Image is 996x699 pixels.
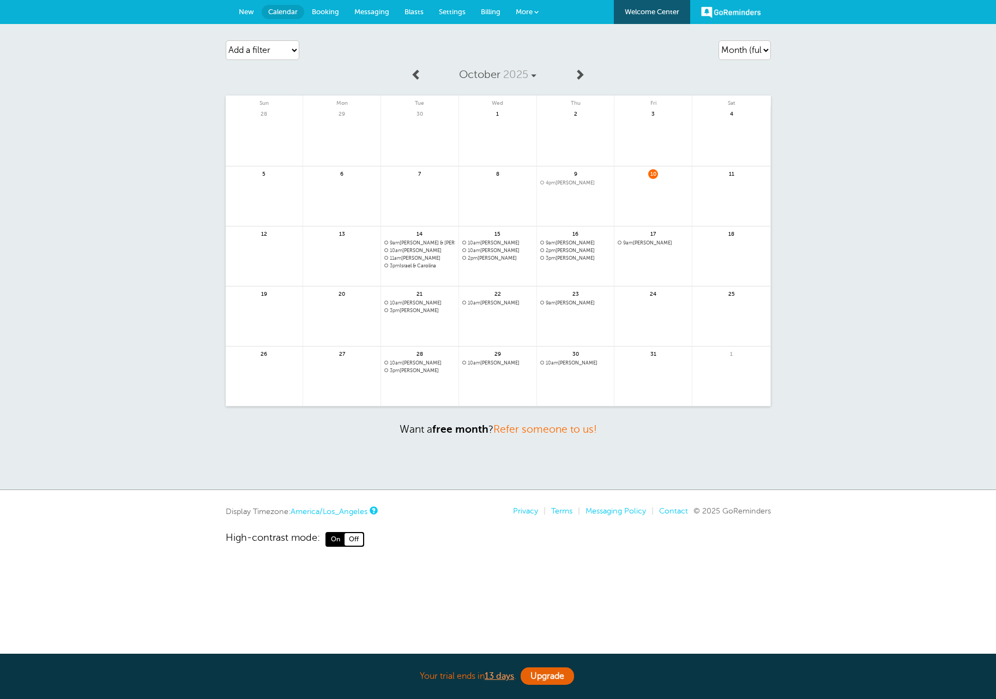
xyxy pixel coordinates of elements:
[462,300,533,306] a: 10am[PERSON_NAME]
[337,229,347,237] span: 13
[540,360,611,366] a: 10am[PERSON_NAME]
[384,255,455,261] a: 11am[PERSON_NAME]
[546,300,556,306] span: 9am
[648,109,658,117] span: 3
[521,667,574,685] a: Upgrade
[370,507,376,514] a: This is the timezone being used to display dates and times to you on this device. Click the timez...
[648,169,658,177] span: 10
[427,63,568,87] a: October 2025
[540,300,611,306] span: Iris Zamora
[384,360,455,366] a: 10am[PERSON_NAME]
[513,506,538,515] a: Privacy
[312,8,339,16] span: Booking
[468,360,480,366] span: 10am
[546,248,556,253] span: 2pm
[540,300,611,306] a: 9am[PERSON_NAME]
[571,169,581,177] span: 9
[384,263,455,269] span: Israel &amp; Carolina
[462,360,533,366] span: Maria Bartolet
[381,95,458,106] span: Tue
[648,349,658,357] span: 31
[540,360,611,366] span: Patricia Haupt
[618,240,689,246] span: Steve Bickford
[540,240,611,246] a: 9am[PERSON_NAME]
[262,5,304,19] a: Calendar
[727,169,737,177] span: 11
[503,68,528,81] span: 2025
[226,532,320,546] span: High-contrast mode:
[337,289,347,297] span: 20
[540,248,611,254] a: 2pm[PERSON_NAME]
[415,169,425,177] span: 7
[571,289,581,297] span: 23
[384,308,455,314] a: 3pm[PERSON_NAME]
[384,368,455,374] span: Manny Rodriguez
[337,169,347,177] span: 6
[390,240,400,246] span: 9am
[571,229,581,237] span: 16
[459,95,536,106] span: Wed
[390,360,402,366] span: 10am
[462,240,533,246] a: 10am[PERSON_NAME]
[571,349,581,357] span: 30
[415,229,425,237] span: 14
[493,229,503,237] span: 15
[384,248,455,254] a: 10am[PERSON_NAME]
[727,229,737,237] span: 18
[384,240,455,246] span: Ricardo &amp; Maria
[384,300,455,306] a: 10am[PERSON_NAME]
[614,95,692,106] span: Fri
[546,180,556,186] span: 4pm
[384,300,455,306] span: Joe
[226,532,771,546] a: High-contrast mode: On Off
[337,349,347,357] span: 27
[226,665,771,688] div: Your trial ends in .
[390,368,400,373] span: 3pm
[259,109,269,117] span: 28
[462,360,533,366] a: 10am[PERSON_NAME]
[415,289,425,297] span: 21
[226,506,376,516] div: Display Timezone:
[727,109,737,117] span: 4
[572,506,580,516] li: |
[468,248,480,253] span: 10am
[384,308,455,314] span: Maria Castillo
[551,506,572,515] a: Terms
[585,506,646,515] a: Messaging Policy
[468,300,480,306] span: 10am
[259,229,269,237] span: 12
[462,255,533,261] span: Sandra
[485,671,514,681] a: 13 days
[384,368,455,374] a: 3pm[PERSON_NAME]
[415,109,425,117] span: 30
[432,423,488,435] strong: free month
[390,308,400,313] span: 3pm
[384,263,455,269] a: 3pmIsrael & Carolina
[546,240,556,246] span: 9am
[354,8,389,16] span: Messaging
[384,240,455,246] a: 9am[PERSON_NAME] & [PERSON_NAME]
[693,506,771,515] span: © 2025 GoReminders
[462,248,533,254] a: 10am[PERSON_NAME]
[540,180,611,186] a: 4pm[PERSON_NAME]
[345,533,363,545] span: Off
[384,255,455,261] span: Lloyd
[537,95,614,106] span: Thu
[303,95,381,106] span: Mon
[727,349,737,357] span: 1
[226,423,771,435] p: Want a ?
[390,248,402,253] span: 10am
[648,289,658,297] span: 24
[337,109,347,117] span: 29
[462,240,533,246] span: Jose
[623,240,633,246] span: 9am
[439,8,466,16] span: Settings
[571,109,581,117] span: 2
[468,255,478,261] span: 2pm
[546,360,558,366] span: 10am
[384,360,455,366] span: Erica Hernandez
[268,8,298,16] span: Calendar
[493,423,597,435] a: Refer someone to us!
[618,240,689,246] a: 9am[PERSON_NAME]
[540,248,611,254] span: Donna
